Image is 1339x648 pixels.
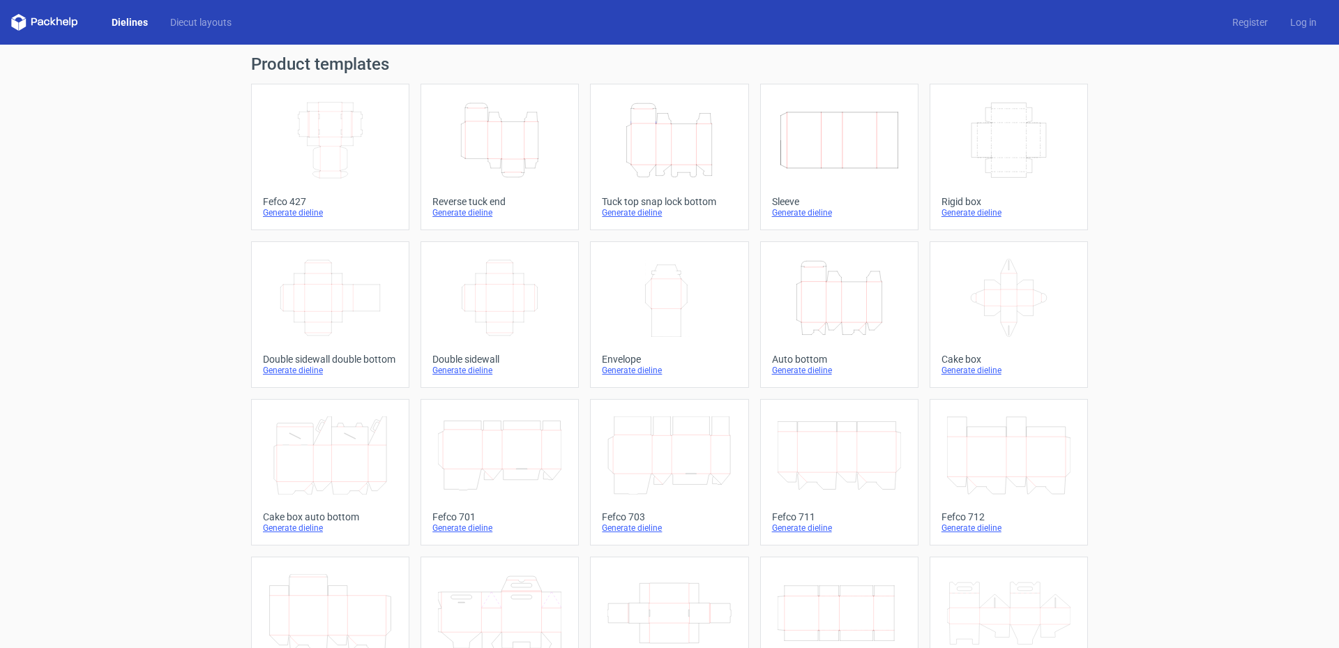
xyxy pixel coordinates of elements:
[760,84,918,230] a: SleeveGenerate dieline
[251,241,409,388] a: Double sidewall double bottomGenerate dieline
[1279,15,1328,29] a: Log in
[432,522,567,534] div: Generate dieline
[263,207,398,218] div: Generate dieline
[941,196,1076,207] div: Rigid box
[100,15,159,29] a: Dielines
[602,511,736,522] div: Fefco 703
[772,354,907,365] div: Auto bottom
[263,365,398,376] div: Generate dieline
[263,522,398,534] div: Generate dieline
[251,56,1088,73] h1: Product templates
[1221,15,1279,29] a: Register
[602,354,736,365] div: Envelope
[263,511,398,522] div: Cake box auto bottom
[263,354,398,365] div: Double sidewall double bottom
[930,399,1088,545] a: Fefco 712Generate dieline
[941,207,1076,218] div: Generate dieline
[930,84,1088,230] a: Rigid boxGenerate dieline
[760,241,918,388] a: Auto bottomGenerate dieline
[432,196,567,207] div: Reverse tuck end
[432,207,567,218] div: Generate dieline
[930,241,1088,388] a: Cake boxGenerate dieline
[421,399,579,545] a: Fefco 701Generate dieline
[941,365,1076,376] div: Generate dieline
[941,354,1076,365] div: Cake box
[432,365,567,376] div: Generate dieline
[772,207,907,218] div: Generate dieline
[263,196,398,207] div: Fefco 427
[941,511,1076,522] div: Fefco 712
[602,207,736,218] div: Generate dieline
[432,354,567,365] div: Double sidewall
[941,522,1076,534] div: Generate dieline
[602,522,736,534] div: Generate dieline
[590,399,748,545] a: Fefco 703Generate dieline
[432,511,567,522] div: Fefco 701
[421,84,579,230] a: Reverse tuck endGenerate dieline
[251,399,409,545] a: Cake box auto bottomGenerate dieline
[421,241,579,388] a: Double sidewallGenerate dieline
[772,196,907,207] div: Sleeve
[772,511,907,522] div: Fefco 711
[772,522,907,534] div: Generate dieline
[251,84,409,230] a: Fefco 427Generate dieline
[590,241,748,388] a: EnvelopeGenerate dieline
[159,15,243,29] a: Diecut layouts
[772,365,907,376] div: Generate dieline
[602,196,736,207] div: Tuck top snap lock bottom
[760,399,918,545] a: Fefco 711Generate dieline
[590,84,748,230] a: Tuck top snap lock bottomGenerate dieline
[602,365,736,376] div: Generate dieline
